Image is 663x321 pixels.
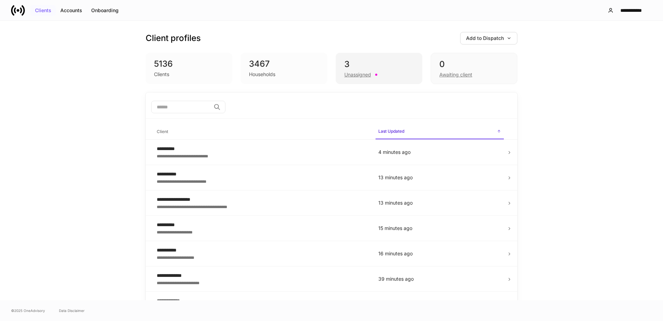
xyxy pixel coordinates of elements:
[249,58,319,69] div: 3467
[157,128,168,135] h6: Client
[31,5,56,16] button: Clients
[439,59,509,70] div: 0
[336,53,422,84] div: 3Unassigned
[344,71,371,78] div: Unassigned
[378,174,501,181] p: 13 minutes ago
[35,8,51,13] div: Clients
[378,225,501,232] p: 15 minutes ago
[378,149,501,156] p: 4 minutes ago
[60,8,82,13] div: Accounts
[460,32,517,44] button: Add to Dispatch
[87,5,123,16] button: Onboarding
[376,124,504,139] span: Last Updated
[378,199,501,206] p: 13 minutes ago
[466,36,511,41] div: Add to Dispatch
[56,5,87,16] button: Accounts
[154,125,370,139] span: Client
[344,59,414,70] div: 3
[439,71,472,78] div: Awaiting client
[378,275,501,282] p: 39 minutes ago
[154,71,169,78] div: Clients
[91,8,119,13] div: Onboarding
[378,128,404,134] h6: Last Updated
[59,308,85,313] a: Data Disclaimer
[146,33,201,44] h3: Client profiles
[431,53,517,84] div: 0Awaiting client
[11,308,45,313] span: © 2025 OneAdvisory
[249,71,275,78] div: Households
[154,58,224,69] div: 5136
[378,250,501,257] p: 16 minutes ago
